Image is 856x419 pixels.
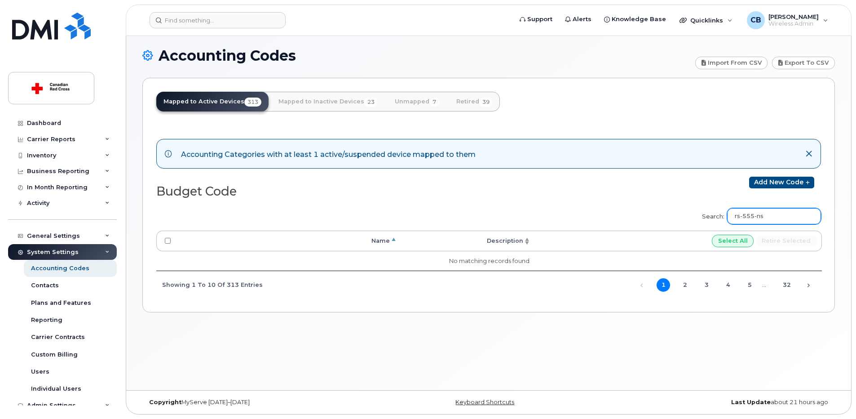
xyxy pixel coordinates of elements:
a: Retired [449,92,500,111]
input: Search: [727,208,821,224]
input: Select All [712,235,754,247]
a: 1 [657,278,670,292]
strong: Last Update [731,399,771,406]
a: Unmapped [388,92,446,111]
a: Next [802,278,815,292]
span: 313 [244,98,261,107]
th: Description: activate to sort column ascending [398,231,531,251]
a: Export to CSV [772,57,835,69]
a: 2 [678,278,692,292]
a: Mapped to Inactive Devices [271,92,385,111]
a: 32 [780,278,794,292]
span: 39 [479,98,493,107]
div: about 21 hours ago [604,399,835,406]
a: Add new code [749,177,814,188]
a: 3 [700,278,713,292]
td: No matching records found [156,251,822,271]
a: Keyboard Shortcuts [455,399,514,406]
div: Showing 1 to 10 of 313 entries [156,277,263,292]
a: Previous [635,278,649,292]
a: Mapped to Active Devices [156,92,269,111]
div: Accounting Categories with at least 1 active/suspended device mapped to them [181,147,476,160]
span: … [756,281,772,288]
th: Name: activate to sort column descending [179,231,398,251]
label: Search: [696,202,821,227]
span: 23 [364,98,378,107]
h2: Budget Code [156,185,481,198]
div: MyServe [DATE]–[DATE] [142,399,373,406]
span: 7 [429,98,439,107]
h1: Accounting Codes [142,48,691,63]
a: 4 [721,278,735,292]
strong: Copyright [149,399,181,406]
a: 5 [743,278,756,292]
a: Import from CSV [695,57,768,69]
